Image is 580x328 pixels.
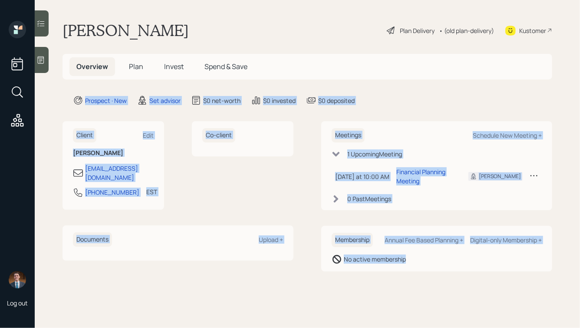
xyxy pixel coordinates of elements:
[149,96,181,105] div: Set advisor
[7,299,28,307] div: Log out
[332,128,365,142] h6: Meetings
[63,21,189,40] h1: [PERSON_NAME]
[318,96,355,105] div: $0 deposited
[76,62,108,71] span: Overview
[85,188,139,197] div: [PHONE_NUMBER]
[204,62,247,71] span: Spend & Save
[146,187,157,196] div: EST
[396,167,455,186] div: Financial Planning Meeting
[385,236,463,244] div: Annual Fee Based Planning +
[85,164,154,182] div: [EMAIL_ADDRESS][DOMAIN_NAME]
[9,271,26,288] img: hunter_neumayer.jpg
[347,194,391,203] div: 0 Past Meeting s
[259,235,283,244] div: Upload +
[479,172,521,180] div: [PERSON_NAME]
[85,96,127,105] div: Prospect · New
[143,131,154,139] div: Edit
[203,96,241,105] div: $0 net-worth
[164,62,184,71] span: Invest
[73,232,112,247] h6: Documents
[470,236,542,244] div: Digital-only Membership +
[439,26,494,35] div: • (old plan-delivery)
[473,131,542,139] div: Schedule New Meeting +
[344,255,406,264] div: No active membership
[335,172,389,181] div: [DATE] at 10:00 AM
[73,149,154,157] h6: [PERSON_NAME]
[263,96,296,105] div: $0 invested
[73,128,96,142] h6: Client
[519,26,546,35] div: Kustomer
[129,62,143,71] span: Plan
[400,26,435,35] div: Plan Delivery
[347,149,402,159] div: 1 Upcoming Meeting
[332,233,373,247] h6: Membership
[202,128,235,142] h6: Co-client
